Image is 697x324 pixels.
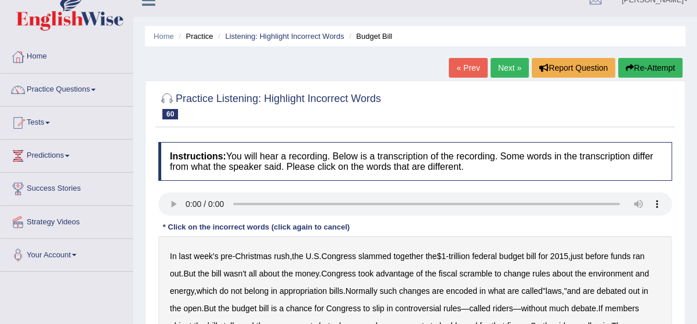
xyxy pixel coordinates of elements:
[521,304,547,313] b: without
[271,304,277,313] b: is
[394,252,423,261] b: together
[598,304,603,313] b: If
[170,304,181,313] b: the
[219,286,228,296] b: do
[532,58,615,78] button: Report Question
[585,252,608,261] b: before
[550,252,568,261] b: 2015
[589,269,633,278] b: environment
[221,252,233,261] b: pre
[162,109,178,119] span: 60
[198,269,209,278] b: the
[295,269,319,278] b: money
[469,304,491,313] b: called
[314,252,319,261] b: S
[532,269,550,278] b: rules
[633,252,644,261] b: ran
[358,269,373,278] b: took
[1,74,133,103] a: Practice Questions
[425,269,436,278] b: the
[154,32,174,41] a: Home
[432,286,444,296] b: are
[1,173,133,202] a: Success Stories
[170,151,226,161] b: Instructions:
[1,239,133,268] a: Your Account
[346,31,392,42] li: Budget Bill
[1,206,133,235] a: Strategy Videos
[444,304,461,313] b: rules
[194,252,218,261] b: week's
[618,58,683,78] button: Re-Attempt
[176,31,213,42] li: Practice
[346,286,377,296] b: Normally
[231,286,242,296] b: not
[279,286,327,296] b: appropriation
[488,286,506,296] b: what
[314,304,324,313] b: for
[499,252,524,261] b: budget
[1,107,133,136] a: Tests
[363,304,370,313] b: to
[372,304,384,313] b: slip
[526,252,536,261] b: bill
[628,286,639,296] b: out
[399,286,430,296] b: changes
[326,304,361,313] b: Congress
[244,286,268,296] b: belong
[282,269,293,278] b: the
[376,269,413,278] b: advantage
[491,58,529,78] a: Next »
[605,304,638,313] b: members
[1,41,133,70] a: Home
[279,304,284,313] b: a
[438,269,457,278] b: fiscal
[204,304,216,313] b: But
[449,252,470,261] b: trillion
[249,269,257,278] b: all
[358,252,391,261] b: slammed
[271,286,277,296] b: in
[259,269,279,278] b: about
[212,269,222,278] b: bill
[480,286,486,296] b: in
[380,286,397,296] b: such
[507,286,519,296] b: are
[170,286,194,296] b: energy
[286,304,312,313] b: chance
[416,269,423,278] b: of
[170,269,181,278] b: out
[521,286,543,296] b: called
[183,304,201,313] b: open
[197,286,217,296] b: which
[546,286,562,296] b: laws
[642,286,648,296] b: in
[446,286,477,296] b: encoded
[597,286,626,296] b: debated
[426,252,437,261] b: the
[306,252,311,261] b: U
[472,252,497,261] b: federal
[158,142,672,181] h4: You will hear a recording. Below is a transcription of the recording. Some words in the transcrip...
[459,269,492,278] b: scramble
[259,304,268,313] b: bill
[636,269,649,278] b: and
[538,252,547,261] b: for
[224,269,246,278] b: wasn't
[170,252,177,261] b: In
[218,304,229,313] b: the
[583,286,594,296] b: are
[225,32,344,41] a: Listening: Highlight Incorrect Words
[329,286,343,296] b: bills
[1,140,133,169] a: Predictions
[292,252,303,261] b: the
[441,252,446,261] b: 1
[611,252,630,261] b: funds
[567,286,580,296] b: and
[552,269,572,278] b: about
[571,304,596,313] b: debate
[158,221,354,232] div: * Click on the incorrect words (click again to cancel)
[571,252,583,261] b: just
[274,252,289,261] b: rush
[235,252,271,261] b: Christmas
[493,304,513,313] b: riders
